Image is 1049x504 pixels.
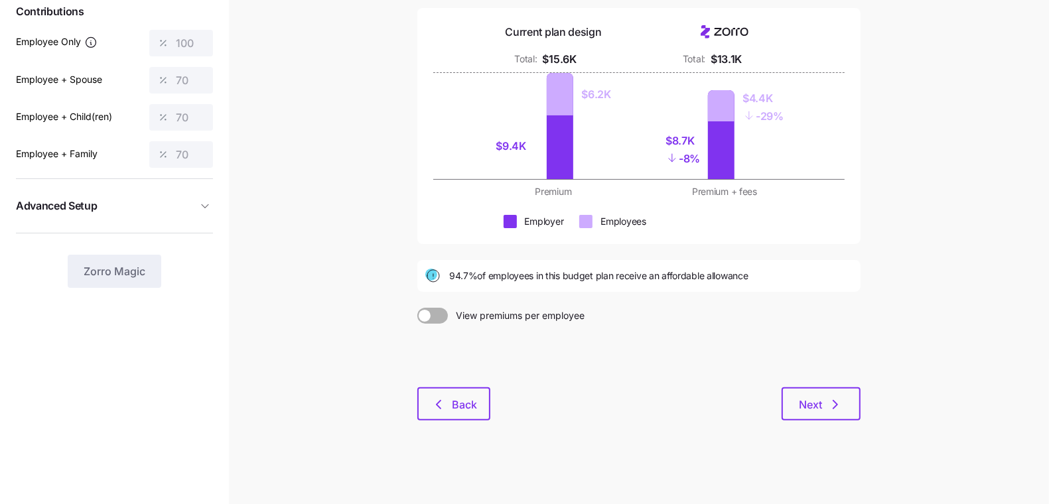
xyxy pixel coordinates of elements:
div: $15.6K [543,51,577,68]
span: Zorro Magic [84,263,145,279]
span: Advanced Setup [16,198,98,214]
label: Employee + Spouse [16,72,102,87]
button: Next [782,387,861,420]
div: - 29% [742,107,784,125]
span: 94.7% of employees in this budget plan receive an affordable allowance [449,269,748,283]
div: $4.4K [742,90,784,107]
label: Employee + Child(ren) [16,109,112,124]
span: Back [452,397,477,412]
label: Employee Only [16,34,98,49]
div: Current plan design [506,24,602,40]
label: Employee + Family [16,147,98,161]
button: Zorro Magic [68,255,161,288]
span: View premiums per employee [448,308,585,324]
div: - 8% [665,149,700,167]
div: Premium [476,185,631,198]
button: Advanced Setup [16,190,213,222]
span: Contributions [16,3,213,20]
div: Premium + fees [647,185,802,198]
span: Next [799,397,822,412]
div: Total: [514,52,537,66]
div: Employees [600,215,646,228]
div: $13.1K [711,51,742,68]
div: $6.2K [581,86,610,103]
div: Total: [683,52,705,66]
button: Back [417,387,490,420]
div: $9.4K [496,138,539,155]
div: $8.7K [665,133,700,149]
div: Employer [525,215,564,228]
